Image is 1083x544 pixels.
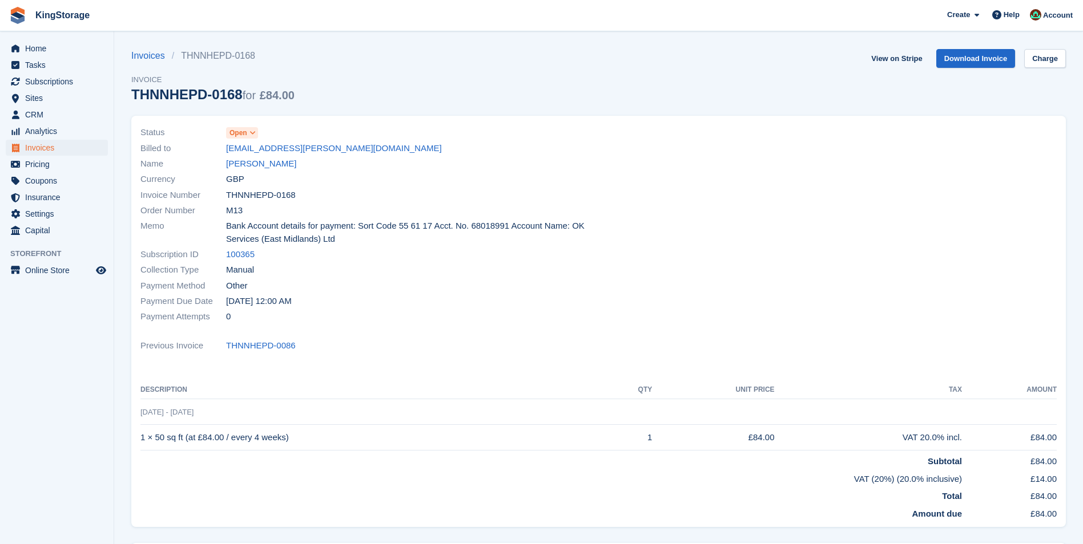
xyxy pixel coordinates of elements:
[9,7,26,24] img: stora-icon-8386f47178a22dfd0bd8f6a31ec36ba5ce8667c1dd55bd0f319d3a0aa187defe.svg
[962,381,1057,399] th: Amount
[962,503,1057,521] td: £84.00
[25,262,94,278] span: Online Store
[140,425,608,450] td: 1 × 50 sq ft (at £84.00 / every 4 weeks)
[226,248,255,261] a: 100365
[31,6,94,25] a: KingStorage
[226,126,258,139] a: Open
[6,156,108,172] a: menu
[140,339,226,352] span: Previous Invoice
[226,263,254,277] span: Manual
[6,189,108,205] a: menu
[6,140,108,156] a: menu
[6,40,108,56] a: menu
[962,485,1057,503] td: £84.00
[140,142,226,155] span: Billed to
[226,157,296,170] a: [PERSON_NAME]
[140,263,226,277] span: Collection Type
[260,89,295,102] span: £84.00
[652,381,774,399] th: Unit Price
[936,49,1016,68] a: Download Invoice
[6,222,108,238] a: menu
[25,206,94,222] span: Settings
[25,74,94,90] span: Subscriptions
[226,204,243,217] span: M13
[140,248,226,261] span: Subscription ID
[131,49,295,63] nav: breadcrumbs
[94,263,108,277] a: Preview store
[1024,49,1066,68] a: Charge
[140,279,226,293] span: Payment Method
[131,74,295,86] span: Invoice
[1004,9,1020,21] span: Help
[10,248,114,259] span: Storefront
[962,425,1057,450] td: £84.00
[25,156,94,172] span: Pricing
[6,262,108,278] a: menu
[226,295,292,308] time: 2025-09-05 23:00:00 UTC
[140,173,226,186] span: Currency
[140,220,226,245] span: Memo
[243,89,256,102] span: for
[226,173,244,186] span: GBP
[6,206,108,222] a: menu
[140,310,226,323] span: Payment Attempts
[652,425,774,450] td: £84.00
[6,173,108,189] a: menu
[6,74,108,90] a: menu
[230,128,247,138] span: Open
[140,381,608,399] th: Description
[947,9,970,21] span: Create
[25,107,94,123] span: CRM
[6,57,108,73] a: menu
[226,310,231,323] span: 0
[25,90,94,106] span: Sites
[1030,9,1041,21] img: John King
[25,173,94,189] span: Coupons
[608,425,653,450] td: 1
[962,468,1057,486] td: £14.00
[140,295,226,308] span: Payment Due Date
[140,189,226,202] span: Invoice Number
[140,204,226,217] span: Order Number
[962,450,1057,468] td: £84.00
[25,57,94,73] span: Tasks
[131,49,172,63] a: Invoices
[140,126,226,139] span: Status
[942,491,962,501] strong: Total
[25,189,94,205] span: Insurance
[25,123,94,139] span: Analytics
[131,87,295,102] div: THNNHEPD-0168
[6,123,108,139] a: menu
[140,157,226,170] span: Name
[140,468,962,486] td: VAT (20%) (20.0% inclusive)
[25,40,94,56] span: Home
[25,222,94,238] span: Capital
[226,142,442,155] a: [EMAIL_ADDRESS][PERSON_NAME][DOMAIN_NAME]
[775,431,962,444] div: VAT 20.0% incl.
[226,220,592,245] span: Bank Account details for payment: Sort Code 55 61 17 Acct. No. 68018991 Account Name: OK Services...
[867,49,927,68] a: View on Stripe
[608,381,653,399] th: QTY
[912,509,962,518] strong: Amount due
[6,107,108,123] a: menu
[226,189,296,202] span: THNNHEPD-0168
[25,140,94,156] span: Invoices
[775,381,962,399] th: Tax
[226,279,248,293] span: Other
[928,456,962,466] strong: Subtotal
[6,90,108,106] a: menu
[1043,10,1073,21] span: Account
[140,408,194,416] span: [DATE] - [DATE]
[226,339,296,352] a: THNNHEPD-0086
